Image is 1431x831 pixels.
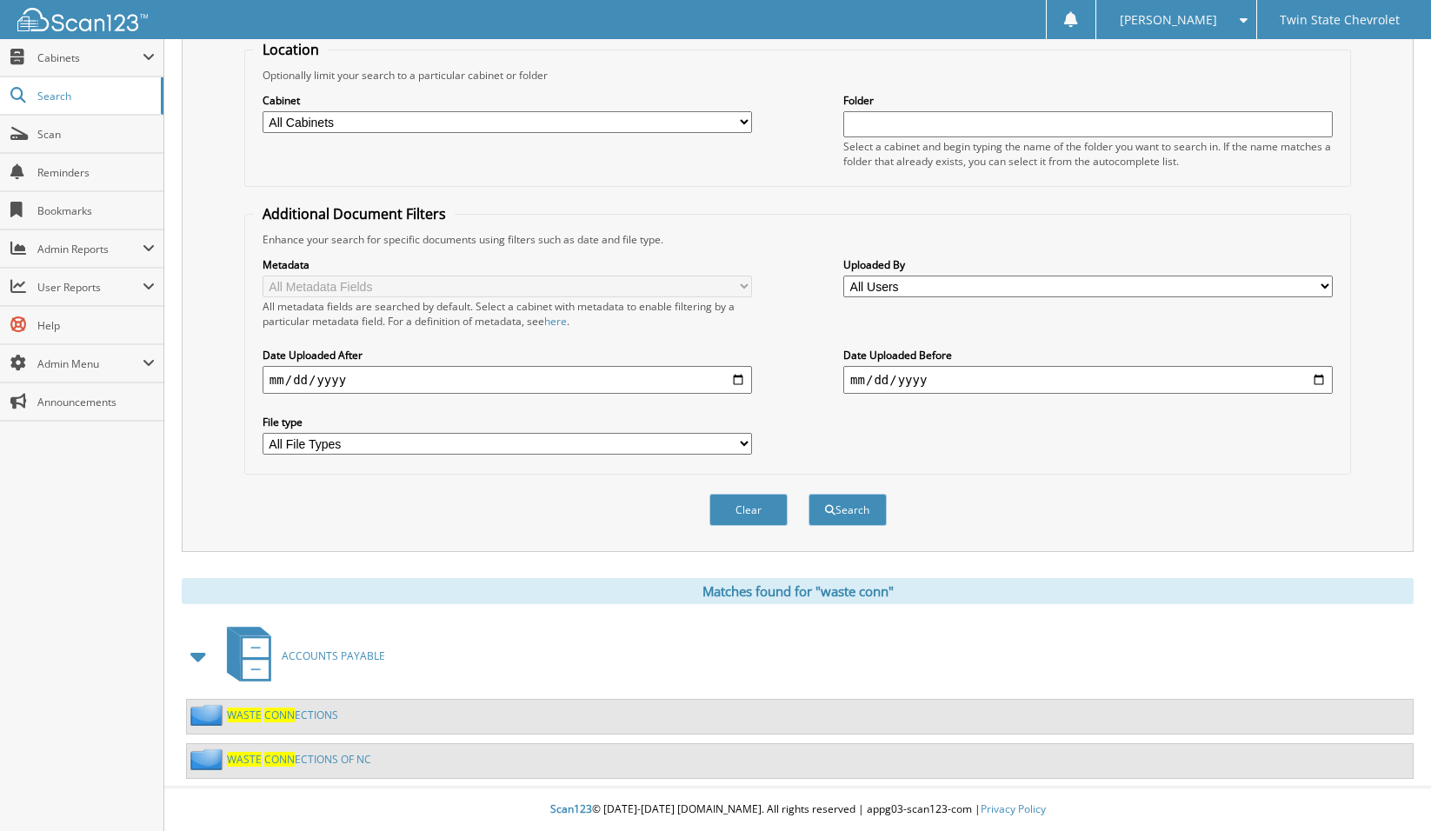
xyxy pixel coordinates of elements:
[37,356,143,371] span: Admin Menu
[843,93,1333,108] label: Folder
[254,232,1341,247] div: Enhance your search for specific documents using filters such as date and file type.
[981,801,1046,816] a: Privacy Policy
[37,395,155,409] span: Announcements
[254,68,1341,83] div: Optionally limit your search to a particular cabinet or folder
[182,578,1414,604] div: Matches found for "waste conn"
[1120,15,1217,25] span: [PERSON_NAME]
[544,314,567,329] a: here
[37,165,155,180] span: Reminders
[37,280,143,295] span: User Reports
[227,752,262,767] span: WASTE
[37,203,155,218] span: Bookmarks
[37,89,152,103] span: Search
[264,752,295,767] span: CONN
[37,318,155,333] span: Help
[1344,748,1431,831] iframe: Chat Widget
[809,494,887,526] button: Search
[216,622,385,690] a: ACCOUNTS PAYABLE
[264,708,295,722] span: CONN
[263,415,752,429] label: File type
[17,8,148,31] img: scan123-logo-white.svg
[263,348,752,362] label: Date Uploaded After
[843,139,1333,169] div: Select a cabinet and begin typing the name of the folder you want to search in. If the name match...
[227,708,262,722] span: WASTE
[190,704,227,726] img: folder2.png
[254,204,455,223] legend: Additional Document Filters
[37,242,143,256] span: Admin Reports
[263,366,752,394] input: start
[843,257,1333,272] label: Uploaded By
[227,752,371,767] a: WASTE CONNECTIONS OF NC
[227,708,338,722] a: WASTE CONNECTIONS
[254,40,328,59] legend: Location
[37,50,143,65] span: Cabinets
[263,93,752,108] label: Cabinet
[709,494,788,526] button: Clear
[550,801,592,816] span: Scan123
[190,748,227,770] img: folder2.png
[282,648,385,663] span: ACCOUNTS PAYABLE
[37,127,155,142] span: Scan
[843,348,1333,362] label: Date Uploaded Before
[843,366,1333,394] input: end
[263,257,752,272] label: Metadata
[263,299,752,329] div: All metadata fields are searched by default. Select a cabinet with metadata to enable filtering b...
[164,788,1431,831] div: © [DATE]-[DATE] [DOMAIN_NAME]. All rights reserved | appg03-scan123-com |
[1280,15,1400,25] span: Twin State Chevrolet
